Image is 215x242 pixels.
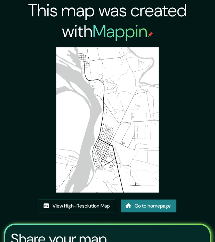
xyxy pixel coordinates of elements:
[121,200,176,212] a: Go to homepage
[56,47,159,193] img: created-map
[93,20,153,43] h2: Mappin
[39,200,115,212] a: View High-Resolution Map
[148,32,153,37] img: mappin-pin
